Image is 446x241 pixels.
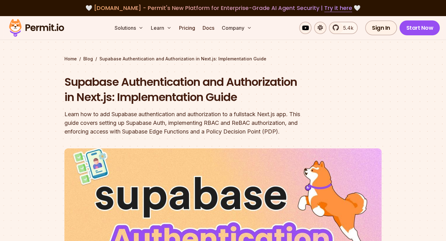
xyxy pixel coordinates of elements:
[324,4,352,12] a: Try it here
[83,56,93,62] a: Blog
[339,24,353,32] span: 5.4k
[400,20,440,35] a: Start Now
[64,110,302,136] div: Learn how to add Supabase authentication and authorization to a fullstack Next.js app. This guide...
[148,22,174,34] button: Learn
[15,4,431,12] div: 🤍 🤍
[6,17,67,38] img: Permit logo
[200,22,217,34] a: Docs
[365,20,397,35] a: Sign In
[94,4,352,12] span: [DOMAIN_NAME] - Permit's New Platform for Enterprise-Grade AI Agent Security |
[329,22,358,34] a: 5.4k
[64,56,382,62] div: / /
[112,22,146,34] button: Solutions
[177,22,198,34] a: Pricing
[64,56,77,62] a: Home
[64,74,302,105] h1: Supabase Authentication and Authorization in Next.js: Implementation Guide
[219,22,254,34] button: Company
